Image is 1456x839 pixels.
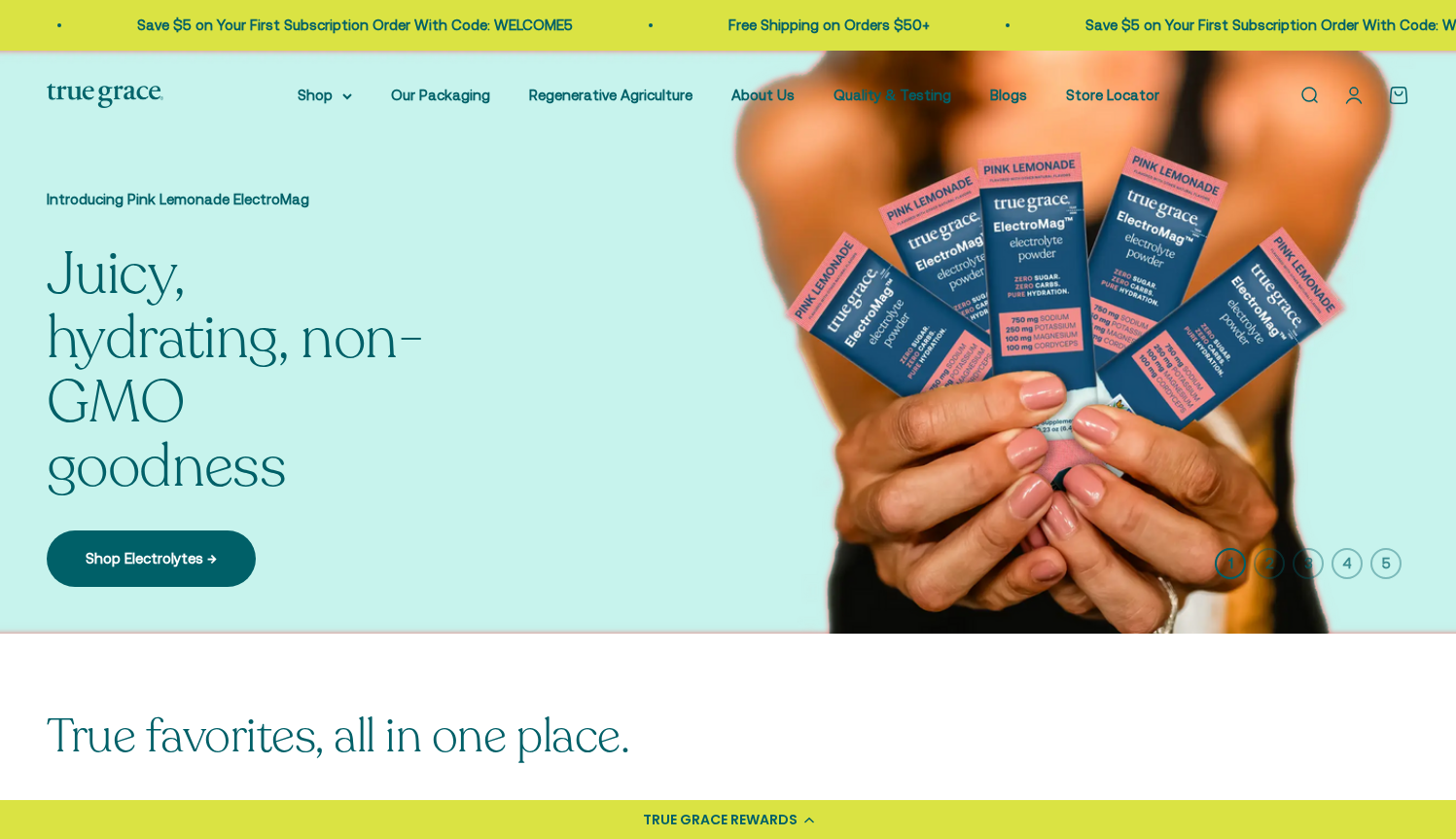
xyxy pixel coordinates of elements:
div: TRUE GRACE REWARDS [643,810,798,830]
p: Save $5 on Your First Subscription Order With Code: WELCOME5 [129,14,565,37]
a: Our Packaging [391,87,490,103]
a: Blogs [990,87,1027,103]
a: Quality & Testing [834,87,951,103]
button: 3 [1293,548,1324,579]
a: Shop Electrolytes → [47,530,256,587]
split-lines: Juicy, hydrating, non-GMO goodness [47,235,423,507]
button: 1 [1215,548,1246,579]
button: 5 [1370,548,1402,579]
p: Introducing Pink Lemonade ElectroMag [47,188,436,211]
a: Regenerative Agriculture [529,87,692,103]
a: Free Shipping on Orders $50+ [721,17,922,33]
a: About Us [731,87,795,103]
summary: Shop [298,84,352,107]
a: Store Locator [1066,87,1159,103]
button: 4 [1332,548,1363,579]
button: 2 [1254,548,1285,579]
split-lines: True favorites, all in one place. [47,705,629,768]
